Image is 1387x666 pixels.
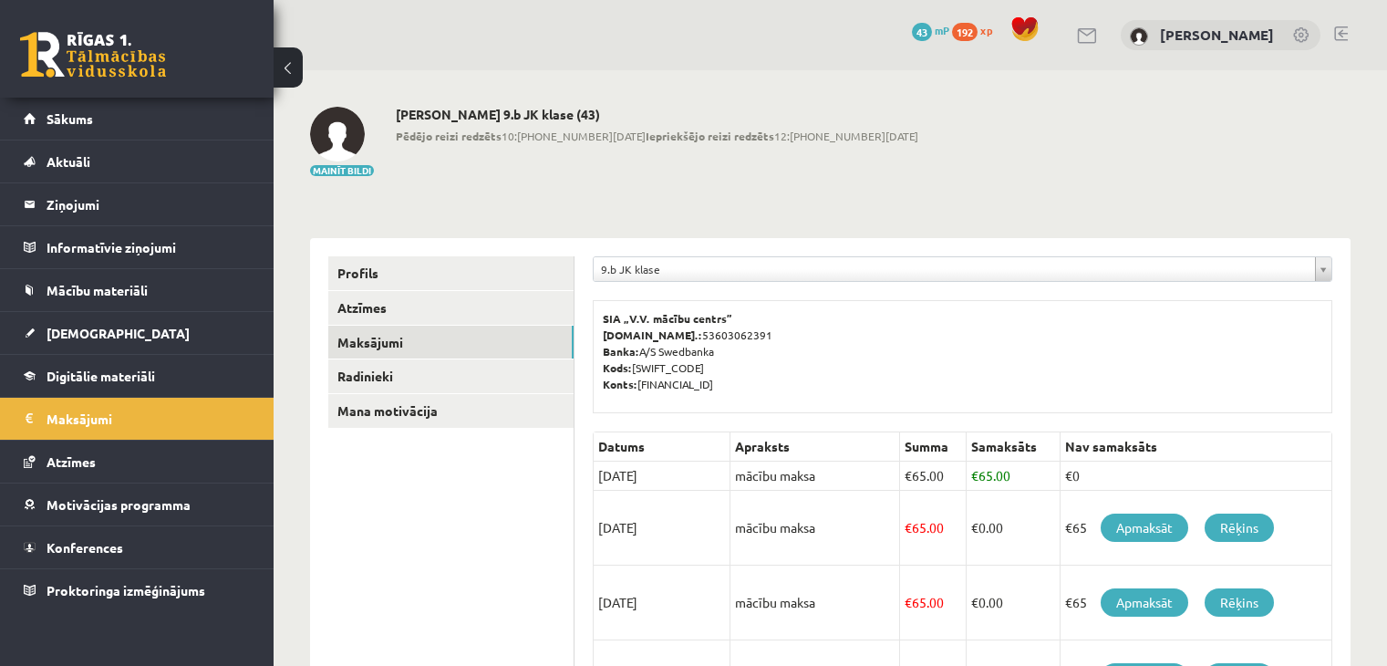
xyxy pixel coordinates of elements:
td: mācību maksa [730,491,900,566]
td: 65.00 [900,566,967,640]
legend: Informatīvie ziņojumi [47,226,251,268]
a: Maksājumi [328,326,574,359]
span: Motivācijas programma [47,496,191,513]
h2: [PERSON_NAME] 9.b JK klase (43) [396,107,918,122]
a: Rēķins [1205,514,1274,542]
span: € [905,594,912,610]
a: Radinieki [328,359,574,393]
span: € [905,467,912,484]
span: Atzīmes [47,453,96,470]
span: € [971,519,978,536]
td: 65.00 [900,491,967,566]
td: [DATE] [594,566,730,640]
span: Digitālie materiāli [47,368,155,384]
td: 0.00 [967,491,1061,566]
a: Profils [328,256,574,290]
a: Apmaksāt [1101,514,1188,542]
a: Rēķins [1205,588,1274,617]
td: €65 [1061,566,1332,640]
td: mācību maksa [730,566,900,640]
b: Banka: [603,344,639,359]
span: Aktuāli [47,153,90,170]
a: Apmaksāt [1101,588,1188,617]
a: [DEMOGRAPHIC_DATA] [24,312,251,354]
th: Apraksts [730,432,900,462]
a: Sākums [24,98,251,140]
a: Mācību materiāli [24,269,251,311]
span: € [905,519,912,536]
b: Pēdējo reizi redzēts [396,129,502,143]
a: Atzīmes [328,291,574,325]
a: Motivācijas programma [24,484,251,526]
a: Aktuāli [24,140,251,182]
th: Nav samaksāts [1061,432,1332,462]
span: Proktoringa izmēģinājums [47,582,205,598]
th: Summa [900,432,967,462]
span: 43 [912,23,932,41]
span: [DEMOGRAPHIC_DATA] [47,325,190,341]
b: [DOMAIN_NAME].: [603,328,702,342]
span: Konferences [47,539,123,556]
a: Digitālie materiāli [24,355,251,397]
a: 192 xp [952,23,1001,37]
p: 53603062391 A/S Swedbanka [SWIFT_CODE] [FINANCIAL_ID] [603,310,1322,392]
span: Mācību materiāli [47,282,148,298]
img: Kārlis Šūtelis [310,107,365,161]
a: 43 mP [912,23,949,37]
legend: Ziņojumi [47,183,251,225]
a: Konferences [24,526,251,568]
td: 65.00 [967,462,1061,491]
td: 65.00 [900,462,967,491]
a: Rīgas 1. Tālmācības vidusskola [20,32,166,78]
a: Maksājumi [24,398,251,440]
a: Informatīvie ziņojumi [24,226,251,268]
th: Datums [594,432,730,462]
span: 10:[PHONE_NUMBER][DATE] 12:[PHONE_NUMBER][DATE] [396,128,918,144]
b: Kods: [603,360,632,375]
b: Konts: [603,377,637,391]
span: € [971,467,978,484]
th: Samaksāts [967,432,1061,462]
a: [PERSON_NAME] [1160,26,1274,44]
td: [DATE] [594,491,730,566]
span: mP [935,23,949,37]
span: Sākums [47,110,93,127]
span: 9.b JK klase [601,257,1308,281]
a: Proktoringa izmēģinājums [24,569,251,611]
a: Ziņojumi [24,183,251,225]
a: Mana motivācija [328,394,574,428]
legend: Maksājumi [47,398,251,440]
span: 192 [952,23,978,41]
b: Iepriekšējo reizi redzēts [646,129,774,143]
td: mācību maksa [730,462,900,491]
td: €0 [1061,462,1332,491]
a: 9.b JK klase [594,257,1331,281]
td: 0.00 [967,566,1061,640]
button: Mainīt bildi [310,165,374,176]
span: xp [980,23,992,37]
td: [DATE] [594,462,730,491]
span: € [971,594,978,610]
img: Kārlis Šūtelis [1130,27,1148,46]
td: €65 [1061,491,1332,566]
b: SIA „V.V. mācību centrs” [603,311,733,326]
a: Atzīmes [24,441,251,483]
